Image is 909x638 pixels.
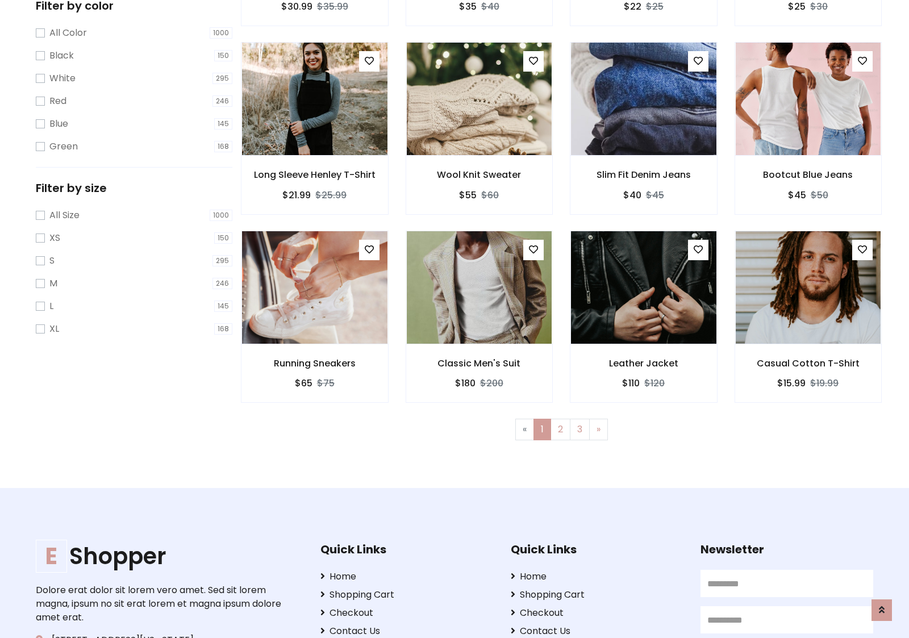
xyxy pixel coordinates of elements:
[511,570,683,583] a: Home
[810,377,839,390] del: $19.99
[212,73,232,84] span: 295
[210,27,232,39] span: 1000
[214,323,232,335] span: 168
[49,299,53,313] label: L
[36,540,67,573] span: E
[735,169,882,180] h6: Bootcut Blue Jeans
[646,189,664,202] del: $45
[49,140,78,153] label: Green
[570,358,717,369] h6: Leather Jacket
[624,1,641,12] h6: $22
[49,72,76,85] label: White
[241,358,388,369] h6: Running Sneakers
[281,1,312,12] h6: $30.99
[788,1,806,12] h6: $25
[49,209,80,222] label: All Size
[212,95,232,107] span: 246
[49,49,74,62] label: Black
[406,169,553,180] h6: Wool Knit Sweater
[788,190,806,201] h6: $45
[214,118,232,130] span: 145
[214,232,232,244] span: 150
[551,419,570,440] a: 2
[406,358,553,369] h6: Classic Men's Suit
[214,50,232,61] span: 150
[214,141,232,152] span: 168
[644,377,665,390] del: $120
[212,255,232,266] span: 295
[214,301,232,312] span: 145
[282,190,311,201] h6: $21.99
[36,583,285,624] p: Dolore erat dolor sit lorem vero amet. Sed sit lorem magna, ipsum no sit erat lorem et magna ipsu...
[480,377,503,390] del: $200
[49,26,87,40] label: All Color
[212,278,232,289] span: 246
[459,190,477,201] h6: $55
[36,181,232,195] h5: Filter by size
[481,189,499,202] del: $60
[49,277,57,290] label: M
[777,378,806,389] h6: $15.99
[241,169,388,180] h6: Long Sleeve Henley T-Shirt
[622,378,640,389] h6: $110
[295,378,312,389] h6: $65
[811,189,828,202] del: $50
[320,624,493,638] a: Contact Us
[570,169,717,180] h6: Slim Fit Denim Jeans
[623,190,641,201] h6: $40
[320,543,493,556] h5: Quick Links
[49,254,55,268] label: S
[320,588,493,602] a: Shopping Cart
[459,1,477,12] h6: $35
[570,419,590,440] a: 3
[49,231,60,245] label: XS
[317,377,335,390] del: $75
[511,588,683,602] a: Shopping Cart
[249,419,873,440] nav: Page navigation
[49,117,68,131] label: Blue
[735,358,882,369] h6: Casual Cotton T-Shirt
[533,419,551,440] a: 1
[511,606,683,620] a: Checkout
[315,189,347,202] del: $25.99
[210,210,232,221] span: 1000
[589,419,608,440] a: Next
[597,423,601,436] span: »
[36,543,285,570] h1: Shopper
[455,378,476,389] h6: $180
[700,543,873,556] h5: Newsletter
[36,543,285,570] a: EShopper
[49,322,59,336] label: XL
[49,94,66,108] label: Red
[511,543,683,556] h5: Quick Links
[511,624,683,638] a: Contact Us
[320,570,493,583] a: Home
[320,606,493,620] a: Checkout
